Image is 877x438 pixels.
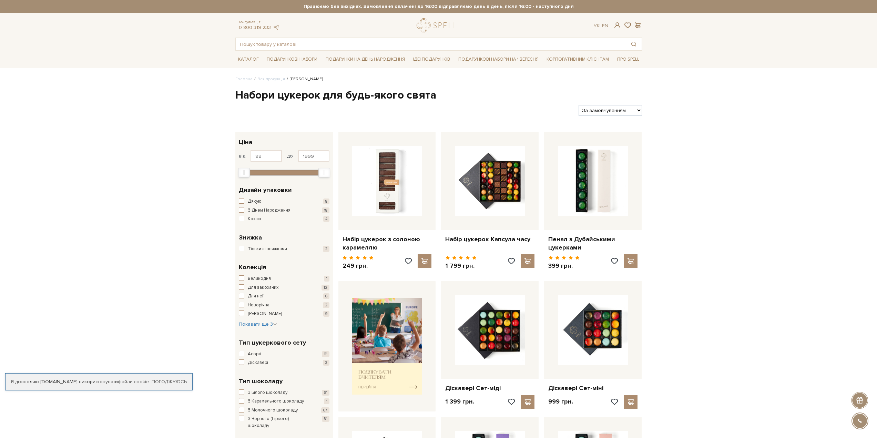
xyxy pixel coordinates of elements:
span: Тип цукеркового сету [239,338,306,347]
div: Max [318,168,330,177]
a: Погоджуюсь [152,379,187,385]
a: Корпоративним клієнтам [544,53,612,65]
span: Дизайн упаковки [239,185,292,195]
span: З Карамельного шоколаду [248,398,304,405]
a: Про Spell [614,54,642,65]
button: Тільки зі знижками 2 [239,246,329,253]
span: від [239,153,245,159]
p: 249 грн. [343,262,374,270]
span: 3 [323,360,329,366]
button: З Карамельного шоколаду 1 [239,398,329,405]
input: Ціна [298,150,329,162]
a: Набір цукерок з солоною карамеллю [343,235,432,252]
a: Діскавері Сет-міні [548,384,638,392]
span: 18 [322,207,329,213]
a: En [602,23,608,29]
button: Пошук товару у каталозі [626,38,642,50]
button: Для закоханих 12 [239,284,329,291]
span: Новорічна [248,302,269,309]
span: 2 [323,302,329,308]
a: Подарункові набори на 1 Вересня [456,53,541,65]
button: З Днем Народження 18 [239,207,329,214]
span: | [600,23,601,29]
span: Дякую [248,198,262,205]
a: Діскавері Сет-міді [445,384,534,392]
a: telegram [273,24,279,30]
a: logo [417,18,460,32]
input: Ціна [251,150,282,162]
button: [PERSON_NAME] 9 [239,310,329,317]
span: до [287,153,293,159]
a: Ідеї подарунків [410,54,453,65]
span: З Молочного шоколаду [248,407,298,414]
button: З Білого шоколаду 61 [239,389,329,396]
button: З Молочного шоколаду 67 [239,407,329,414]
span: Консультація: [239,20,279,24]
span: 1 [324,398,329,404]
button: Показати ще 3 [239,321,277,328]
span: 6 [323,293,329,299]
span: З Білого шоколаду [248,389,287,396]
span: Діскавері [248,359,268,366]
span: 61 [322,390,329,396]
img: banner [352,298,422,395]
span: 67 [321,407,329,413]
span: Знижка [239,233,262,242]
a: Головна [235,77,253,82]
span: 81 [322,416,329,422]
span: Тип шоколаду [239,377,283,386]
span: 9 [323,311,329,317]
span: З Днем Народження [248,207,290,214]
a: файли cookie [118,379,149,385]
div: Ук [594,23,608,29]
span: Для неї [248,293,263,300]
a: Набір цукерок Капсула часу [445,235,534,243]
span: Колекція [239,263,266,272]
button: Діскавері 3 [239,359,329,366]
span: Ціна [239,137,252,147]
span: 4 [323,216,329,222]
button: Новорічна 2 [239,302,329,309]
a: Вся продукція [257,77,285,82]
p: 1 799 грн. [445,262,477,270]
div: Min [238,168,250,177]
button: Кохаю 4 [239,216,329,223]
a: Каталог [235,54,262,65]
h1: Набори цукерок для будь-якого свята [235,88,642,103]
p: 399 грн. [548,262,580,270]
a: 0 800 319 233 [239,24,271,30]
p: 1 399 грн. [445,398,474,406]
li: [PERSON_NAME] [285,76,323,82]
span: 2 [323,246,329,252]
button: Для неї 6 [239,293,329,300]
a: Пенал з Дубайськими цукерками [548,235,638,252]
p: 999 грн. [548,398,573,406]
div: Я дозволяю [DOMAIN_NAME] використовувати [6,379,192,385]
span: З Чорного (Гіркого) шоколаду [248,416,310,429]
strong: Працюємо без вихідних. Замовлення оплачені до 16:00 відправляємо день в день, після 16:00 - насту... [235,3,642,10]
input: Пошук товару у каталозі [236,38,626,50]
span: Тільки зі знижками [248,246,287,253]
span: 61 [322,351,329,357]
button: Дякую 8 [239,198,329,205]
span: 8 [323,198,329,204]
span: Для закоханих [248,284,278,291]
span: 12 [322,285,329,291]
span: Великодня [248,275,271,282]
button: Великодня 1 [239,275,329,282]
button: З Чорного (Гіркого) шоколаду 81 [239,416,329,429]
a: Подарунки на День народження [323,54,408,65]
span: [PERSON_NAME] [248,310,282,317]
span: Показати ще 3 [239,321,277,327]
button: Асорті 61 [239,351,329,358]
a: Подарункові набори [264,54,320,65]
span: 1 [324,276,329,282]
span: Кохаю [248,216,261,223]
span: Асорті [248,351,261,358]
